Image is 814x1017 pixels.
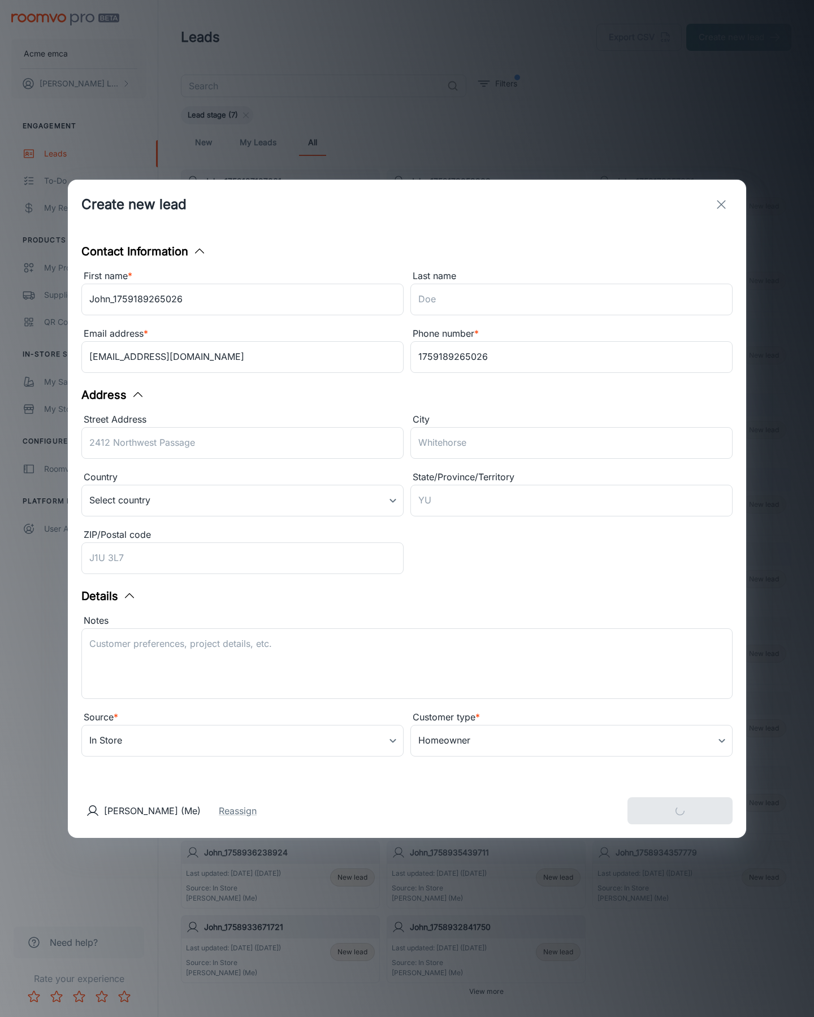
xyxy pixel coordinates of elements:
[410,327,733,341] div: Phone number
[104,804,201,818] p: [PERSON_NAME] (Me)
[410,725,733,757] div: Homeowner
[410,412,733,427] div: City
[710,193,733,216] button: exit
[81,528,404,542] div: ZIP/Postal code
[410,470,733,485] div: State/Province/Territory
[81,412,404,427] div: Street Address
[81,725,404,757] div: In Store
[81,542,404,574] input: J1U 3L7
[410,341,733,373] input: +1 439-123-4567
[81,614,733,628] div: Notes
[81,243,206,260] button: Contact Information
[81,269,404,284] div: First name
[410,485,733,516] input: YU
[81,710,404,725] div: Source
[410,427,733,459] input: Whitehorse
[81,284,404,315] input: John
[81,485,404,516] div: Select country
[410,710,733,725] div: Customer type
[219,804,257,818] button: Reassign
[81,427,404,459] input: 2412 Northwest Passage
[81,470,404,485] div: Country
[410,269,733,284] div: Last name
[410,284,733,315] input: Doe
[81,341,404,373] input: myname@example.com
[81,194,187,215] h1: Create new lead
[81,327,404,341] div: Email address
[81,386,145,403] button: Address
[81,588,136,605] button: Details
